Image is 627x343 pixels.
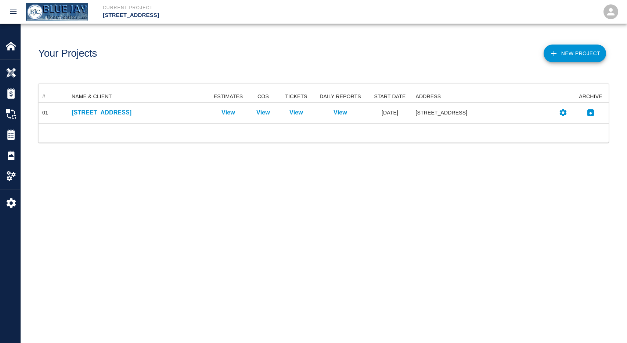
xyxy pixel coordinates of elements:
div: ESTIMATES [214,91,243,102]
p: [STREET_ADDRESS] [103,11,353,20]
button: New Project [544,45,606,62]
div: [STREET_ADDRESS] [416,109,551,116]
div: COS [247,91,280,102]
div: ADDRESS [416,91,441,102]
img: Blue Jay Construction LLC [26,3,88,20]
h1: Your Projects [38,47,97,60]
a: View [221,108,235,117]
div: # [42,91,45,102]
div: COS [257,91,269,102]
div: TICKETS [285,91,307,102]
div: DAILY REPORTS [313,91,368,102]
a: View [256,108,270,117]
div: [DATE] [368,103,412,123]
div: START DATE [368,91,412,102]
a: View [289,108,303,117]
div: 01 [42,109,48,116]
div: ESTIMATES [210,91,247,102]
div: ARCHIVE [572,91,609,102]
a: View [334,108,347,117]
iframe: Chat Widget [590,308,627,343]
button: Settings [556,105,570,120]
a: [STREET_ADDRESS] [72,108,206,117]
div: TICKETS [280,91,313,102]
p: Current Project [103,4,353,11]
div: # [39,91,68,102]
div: START DATE [374,91,406,102]
div: ADDRESS [412,91,554,102]
div: NAME & CLIENT [68,91,210,102]
div: NAME & CLIENT [72,91,112,102]
div: DAILY REPORTS [320,91,361,102]
button: open drawer [4,3,22,21]
div: ARCHIVE [579,91,602,102]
